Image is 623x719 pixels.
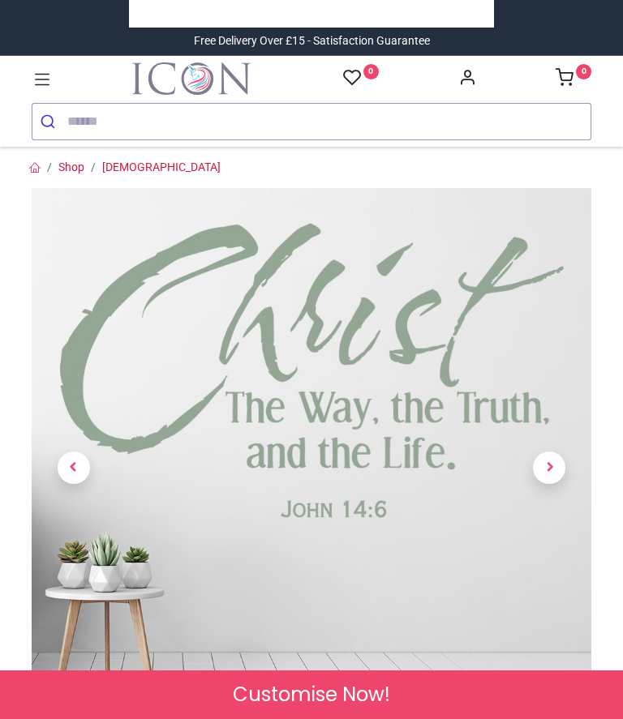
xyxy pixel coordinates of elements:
[132,62,251,95] img: Icon Wall Stickers
[576,64,591,79] sup: 0
[363,64,379,79] sup: 0
[343,68,379,88] a: 0
[458,73,476,86] a: Account Info
[32,104,67,139] button: Submit
[102,160,221,173] a: [DEMOGRAPHIC_DATA]
[141,6,482,22] iframe: Customer reviews powered by Trustpilot
[194,33,430,49] div: Free Delivery Over £15 - Satisfaction Guarantee
[233,681,390,708] span: Customise Now!
[533,452,565,484] span: Next
[32,272,116,664] a: Previous
[58,160,84,173] a: Shop
[132,62,251,95] a: Logo of Icon Wall Stickers
[556,73,591,86] a: 0
[508,272,592,664] a: Next
[58,452,90,484] span: Previous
